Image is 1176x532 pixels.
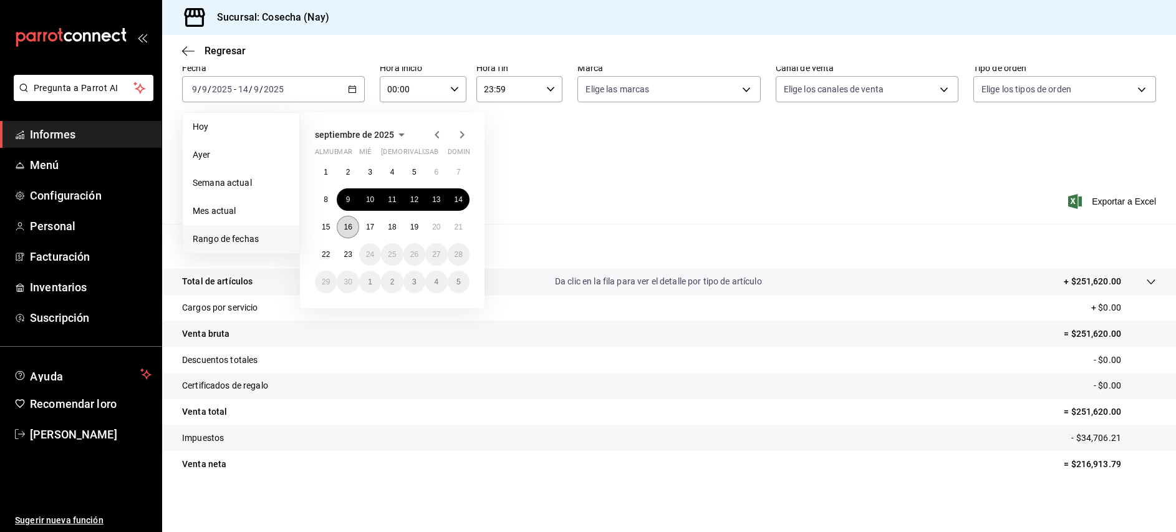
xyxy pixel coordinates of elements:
abbr: 21 de septiembre de 2025 [455,223,463,231]
font: Elige los canales de venta [784,84,884,94]
abbr: viernes [403,148,438,161]
abbr: 29 de septiembre de 2025 [322,278,330,286]
button: 23 de septiembre de 2025 [337,243,359,266]
font: mar [337,148,352,156]
button: 25 de septiembre de 2025 [381,243,403,266]
abbr: 8 de septiembre de 2025 [324,195,328,204]
button: 6 de septiembre de 2025 [425,161,447,183]
font: 5 [456,278,461,286]
font: Elige las marcas [586,84,649,94]
font: 8 [324,195,328,204]
button: 8 de septiembre de 2025 [315,188,337,211]
abbr: 1 de septiembre de 2025 [324,168,328,177]
font: 19 [410,223,418,231]
button: 3 de octubre de 2025 [403,271,425,293]
button: 4 de septiembre de 2025 [381,161,403,183]
button: septiembre de 2025 [315,127,409,142]
input: -- [253,84,259,94]
abbr: 24 de septiembre de 2025 [366,250,374,259]
button: 5 de septiembre de 2025 [403,161,425,183]
font: Ayuda [30,370,64,383]
font: Recomendar loro [30,397,117,410]
abbr: 23 de septiembre de 2025 [344,250,352,259]
button: 15 de septiembre de 2025 [315,216,337,238]
abbr: 4 de septiembre de 2025 [390,168,395,177]
abbr: 1 de octubre de 2025 [368,278,372,286]
font: + $251,620.00 [1064,276,1121,286]
font: 25 [388,250,396,259]
font: 24 [366,250,374,259]
font: / [198,84,201,94]
abbr: 20 de septiembre de 2025 [432,223,440,231]
font: - $34,706.21 [1071,433,1121,443]
button: 1 de octubre de 2025 [359,271,381,293]
abbr: 30 de septiembre de 2025 [344,278,352,286]
font: Cargos por servicio [182,302,258,312]
font: 23 [344,250,352,259]
button: 4 de octubre de 2025 [425,271,447,293]
button: Exportar a Excel [1071,194,1156,209]
abbr: 11 de septiembre de 2025 [388,195,396,204]
abbr: 22 de septiembre de 2025 [322,250,330,259]
abbr: lunes [315,148,352,161]
abbr: 3 de octubre de 2025 [412,278,417,286]
button: 11 de septiembre de 2025 [381,188,403,211]
font: Elige los tipos de orden [981,84,1071,94]
font: Marca [577,63,603,73]
input: -- [238,84,249,94]
button: 27 de septiembre de 2025 [425,243,447,266]
font: 29 [322,278,330,286]
font: 4 [434,278,438,286]
font: = $216,913.79 [1064,459,1121,469]
abbr: 10 de septiembre de 2025 [366,195,374,204]
font: 2 [346,168,350,177]
font: 9 [346,195,350,204]
abbr: 7 de septiembre de 2025 [456,168,461,177]
font: Venta total [182,407,227,417]
font: Facturación [30,250,90,263]
font: septiembre de 2025 [315,130,394,140]
font: = $251,620.00 [1064,407,1121,417]
abbr: 25 de septiembre de 2025 [388,250,396,259]
font: Tipo de orden [973,63,1027,73]
font: 4 [390,168,395,177]
font: Total de artículos [182,276,253,286]
font: Hora fin [476,63,508,73]
font: 12 [410,195,418,204]
abbr: 2 de octubre de 2025 [390,278,395,286]
abbr: 2 de septiembre de 2025 [346,168,350,177]
font: almuerzo [315,148,352,156]
font: - [234,84,236,94]
button: 20 de septiembre de 2025 [425,216,447,238]
font: Venta neta [182,459,226,469]
font: 26 [410,250,418,259]
button: 14 de septiembre de 2025 [448,188,470,211]
abbr: 15 de septiembre de 2025 [322,223,330,231]
font: 17 [366,223,374,231]
font: Certificados de regalo [182,380,268,390]
font: 3 [412,278,417,286]
abbr: 16 de septiembre de 2025 [344,223,352,231]
abbr: 12 de septiembre de 2025 [410,195,418,204]
font: Impuestos [182,433,224,443]
abbr: 14 de septiembre de 2025 [455,195,463,204]
font: Personal [30,220,75,233]
button: 5 de octubre de 2025 [448,271,470,293]
button: 30 de septiembre de 2025 [337,271,359,293]
button: 21 de septiembre de 2025 [448,216,470,238]
abbr: sábado [425,148,438,161]
font: 27 [432,250,440,259]
font: Menú [30,158,59,172]
abbr: 26 de septiembre de 2025 [410,250,418,259]
button: 12 de septiembre de 2025 [403,188,425,211]
font: Configuración [30,189,102,202]
font: / [249,84,253,94]
font: Semana actual [193,178,252,188]
font: Mes actual [193,206,236,216]
button: 2 de septiembre de 2025 [337,161,359,183]
abbr: domingo [448,148,478,161]
abbr: 13 de septiembre de 2025 [432,195,440,204]
abbr: 6 de septiembre de 2025 [434,168,438,177]
font: Canal de venta [776,63,834,73]
font: Descuentos totales [182,355,258,365]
